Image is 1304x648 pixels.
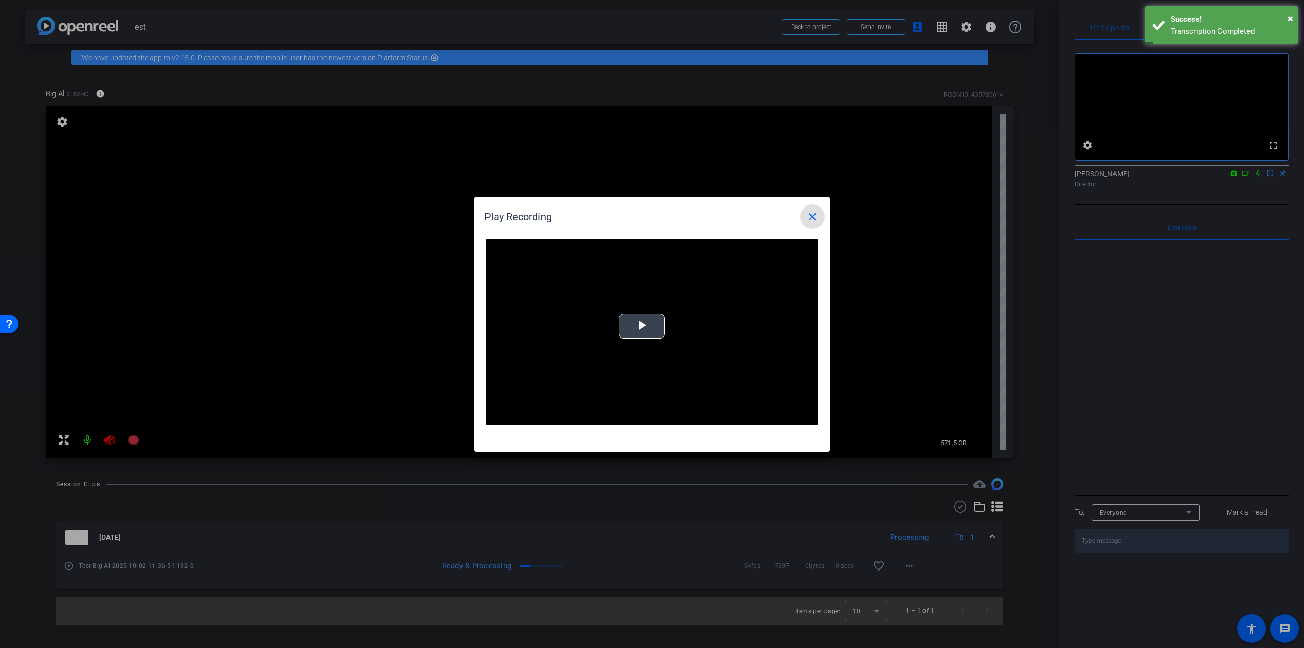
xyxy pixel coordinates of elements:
div: Transcription Completed [1171,25,1290,37]
div: Video Player [486,239,818,426]
div: Play Recording [484,204,825,229]
mat-icon: close [806,211,819,223]
button: Close [1288,11,1293,26]
span: × [1288,12,1293,24]
button: Play Video [619,314,665,339]
div: Success! [1171,14,1290,25]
